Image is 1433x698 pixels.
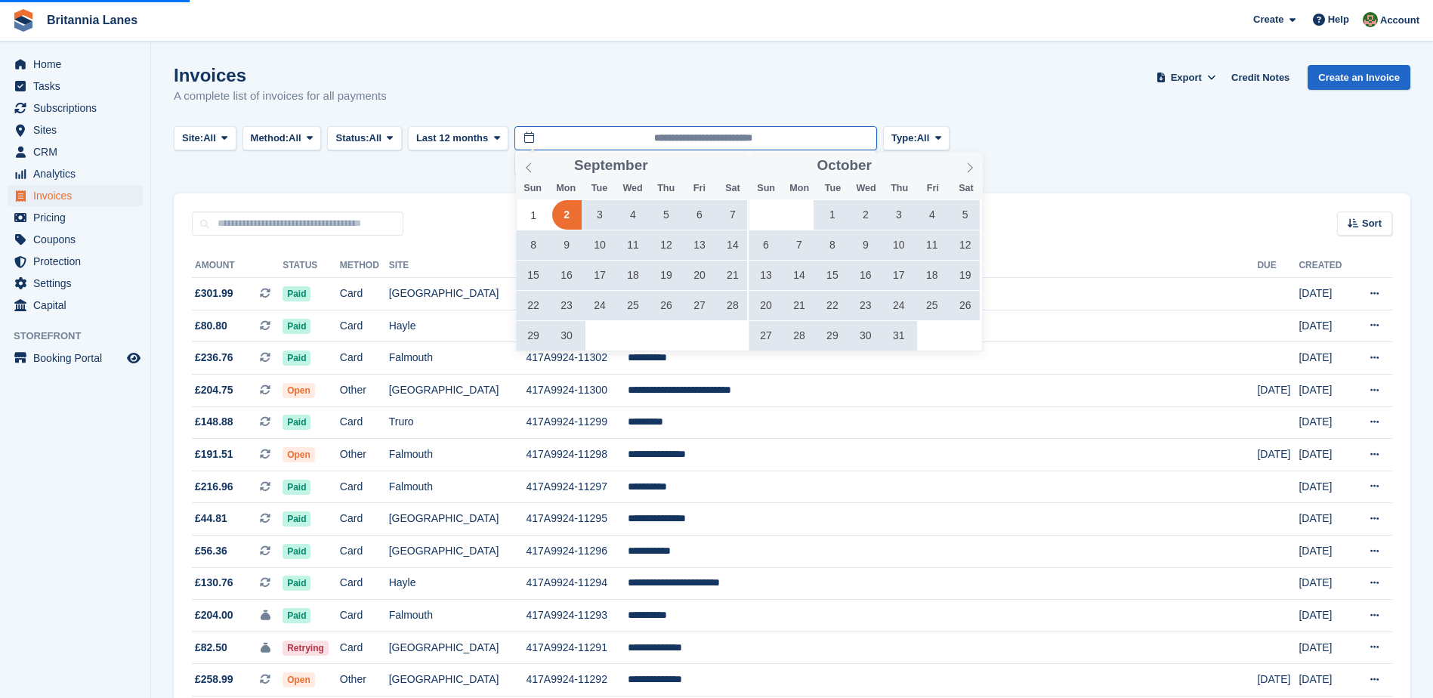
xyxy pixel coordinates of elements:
[1308,65,1410,90] a: Create an Invoice
[817,321,847,351] span: October 29, 2024
[8,295,143,316] a: menu
[203,131,216,146] span: All
[283,415,310,430] span: Paid
[33,163,124,184] span: Analytics
[851,291,880,320] span: October 23, 2024
[195,575,233,591] span: £130.76
[8,141,143,162] a: menu
[684,261,714,290] span: September 20, 2024
[389,535,527,567] td: [GEOGRAPHIC_DATA]
[582,184,616,193] span: Tue
[552,200,582,230] span: September 2, 2024
[389,632,527,664] td: [GEOGRAPHIC_DATA]
[1257,439,1299,471] td: [DATE]
[33,295,124,316] span: Capital
[618,261,647,290] span: September 18, 2024
[527,406,628,439] td: 417A9924-11299
[8,273,143,294] a: menu
[283,351,310,366] span: Paid
[389,254,527,278] th: Site
[33,185,124,206] span: Invoices
[519,291,548,320] span: September 22, 2024
[751,230,780,260] span: October 6, 2024
[585,261,615,290] span: September 17, 2024
[340,600,389,632] td: Card
[1328,12,1349,27] span: Help
[283,544,310,559] span: Paid
[883,126,950,151] button: Type: All
[33,76,124,97] span: Tasks
[1299,600,1352,632] td: [DATE]
[1299,310,1352,342] td: [DATE]
[527,632,628,664] td: 417A9924-11291
[616,184,650,193] span: Wed
[851,200,880,230] span: October 2, 2024
[174,88,387,105] p: A complete list of invoices for all payments
[174,126,236,151] button: Site: All
[389,342,527,375] td: Falmouth
[817,159,871,173] span: October
[195,543,227,559] span: £56.36
[389,439,527,471] td: Falmouth
[716,184,749,193] span: Sat
[12,9,35,32] img: stora-icon-8386f47178a22dfd0bd8f6a31ec36ba5ce8667c1dd55bd0f319d3a0aa187defe.svg
[8,251,143,272] a: menu
[784,321,814,351] span: October 28, 2024
[283,480,310,495] span: Paid
[683,184,716,193] span: Fri
[916,184,950,193] span: Fri
[1299,342,1352,375] td: [DATE]
[389,471,527,503] td: Falmouth
[1299,439,1352,471] td: [DATE]
[1153,65,1219,90] button: Export
[192,254,283,278] th: Amount
[527,664,628,696] td: 417A9924-11292
[950,184,983,193] span: Sat
[340,535,389,567] td: Card
[1299,374,1352,406] td: [DATE]
[389,406,527,439] td: Truro
[195,607,233,623] span: £204.00
[1253,12,1283,27] span: Create
[684,200,714,230] span: September 6, 2024
[283,286,310,301] span: Paid
[195,672,233,687] span: £258.99
[195,286,233,301] span: £301.99
[1257,664,1299,696] td: [DATE]
[917,261,947,290] span: October 18, 2024
[14,329,150,344] span: Storefront
[408,126,508,151] button: Last 12 months
[648,158,696,174] input: Year
[884,230,913,260] span: October 10, 2024
[283,672,315,687] span: Open
[340,632,389,664] td: Card
[1299,254,1352,278] th: Created
[527,535,628,567] td: 417A9924-11296
[33,229,124,250] span: Coupons
[340,342,389,375] td: Card
[1380,13,1419,28] span: Account
[618,291,647,320] span: September 25, 2024
[340,664,389,696] td: Other
[195,414,233,430] span: £148.88
[1257,374,1299,406] td: [DATE]
[527,471,628,503] td: 417A9924-11297
[182,131,203,146] span: Site:
[519,261,548,290] span: September 15, 2024
[519,230,548,260] span: September 8, 2024
[8,54,143,75] a: menu
[8,76,143,97] a: menu
[950,261,980,290] span: October 19, 2024
[1299,278,1352,310] td: [DATE]
[416,131,488,146] span: Last 12 months
[283,319,310,334] span: Paid
[751,261,780,290] span: October 13, 2024
[917,131,930,146] span: All
[8,163,143,184] a: menu
[389,374,527,406] td: [GEOGRAPHIC_DATA]
[174,65,387,85] h1: Invoices
[917,291,947,320] span: October 25, 2024
[1299,632,1352,664] td: [DATE]
[195,479,233,495] span: £216.96
[552,321,582,351] span: September 30, 2024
